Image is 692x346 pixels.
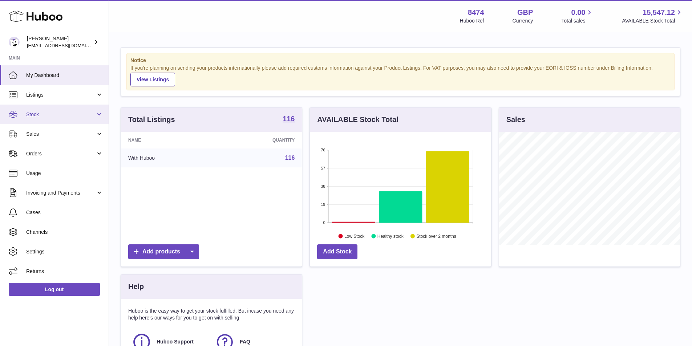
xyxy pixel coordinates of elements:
[27,42,107,48] span: [EMAIL_ADDRESS][DOMAIN_NAME]
[317,115,398,125] h3: AVAILABLE Stock Total
[285,155,295,161] a: 116
[317,244,357,259] a: Add Stock
[468,8,484,17] strong: 8474
[517,8,533,17] strong: GBP
[240,338,250,345] span: FAQ
[561,8,594,24] a: 0.00 Total sales
[128,244,199,259] a: Add products
[128,115,175,125] h3: Total Listings
[26,229,103,236] span: Channels
[157,338,194,345] span: Huboo Support
[283,115,295,124] a: 116
[321,148,325,152] text: 76
[26,131,96,138] span: Sales
[561,17,594,24] span: Total sales
[26,91,96,98] span: Listings
[121,148,216,167] td: With Huboo
[26,111,96,118] span: Stock
[9,283,100,296] a: Log out
[128,282,144,292] h3: Help
[344,233,365,239] text: Low Stock
[513,17,533,24] div: Currency
[26,248,103,255] span: Settings
[26,170,103,177] span: Usage
[321,184,325,188] text: 38
[283,115,295,122] strong: 116
[417,233,456,239] text: Stock over 2 months
[9,37,20,48] img: orders@neshealth.com
[26,190,96,196] span: Invoicing and Payments
[216,132,302,148] th: Quantity
[377,233,404,239] text: Healthy stock
[321,202,325,207] text: 19
[321,166,325,170] text: 57
[622,8,683,24] a: 15,547.12 AVAILABLE Stock Total
[130,57,671,64] strong: Notice
[323,220,325,225] text: 0
[130,73,175,86] a: View Listings
[26,72,103,79] span: My Dashboard
[121,132,216,148] th: Name
[506,115,525,125] h3: Sales
[643,8,675,17] span: 15,547.12
[130,65,671,86] div: If you're planning on sending your products internationally please add required customs informati...
[27,35,92,49] div: [PERSON_NAME]
[26,268,103,275] span: Returns
[26,209,103,216] span: Cases
[460,17,484,24] div: Huboo Ref
[571,8,586,17] span: 0.00
[26,150,96,157] span: Orders
[622,17,683,24] span: AVAILABLE Stock Total
[128,308,295,321] p: Huboo is the easy way to get your stock fulfilled. But incase you need any help here's our ways f...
